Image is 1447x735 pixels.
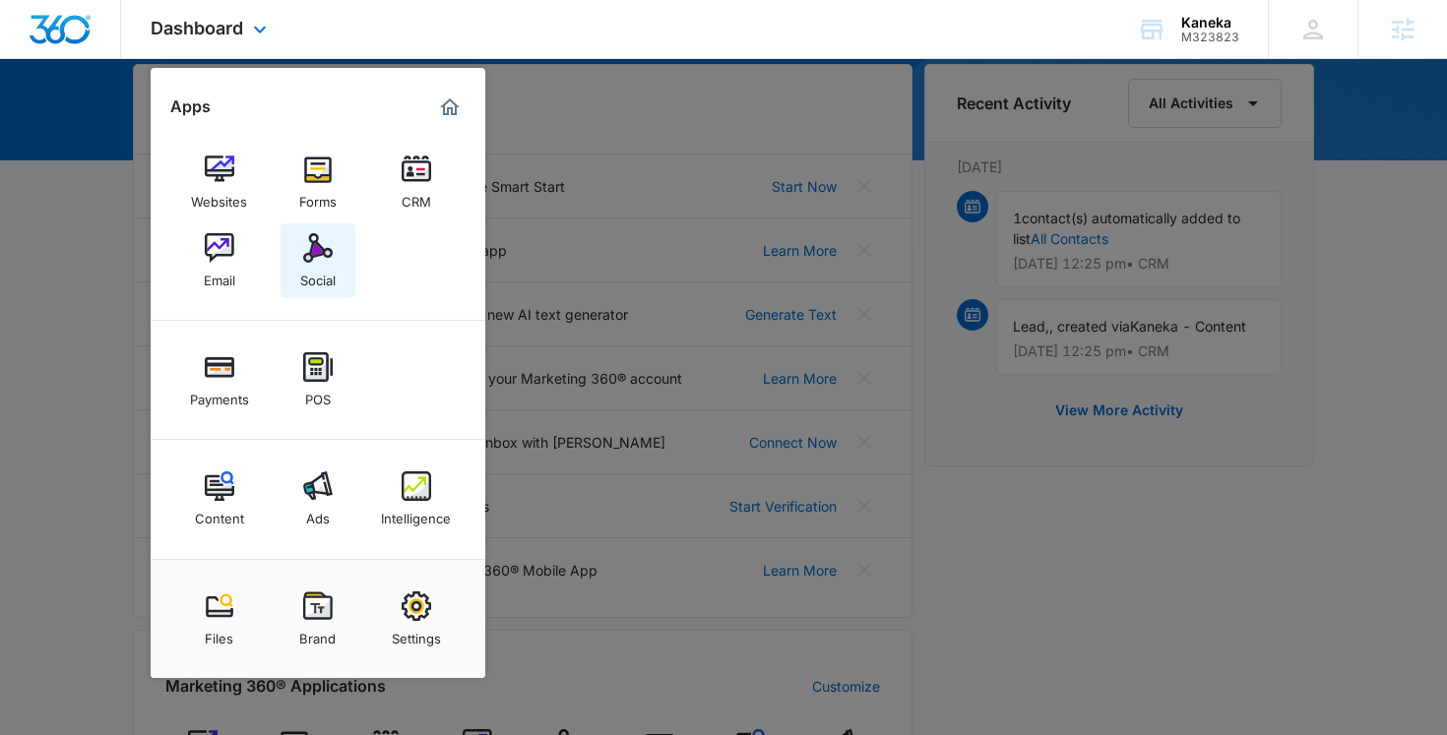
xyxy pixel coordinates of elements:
[151,18,243,38] span: Dashboard
[190,382,249,407] div: Payments
[31,51,47,67] img: website_grey.svg
[182,582,257,656] a: Files
[1181,31,1239,44] div: account id
[281,223,355,298] a: Social
[379,582,454,656] a: Settings
[300,263,336,288] div: Social
[281,582,355,656] a: Brand
[299,184,337,210] div: Forms
[379,461,454,536] a: Intelligence
[306,501,330,526] div: Ads
[305,382,331,407] div: POS
[170,97,211,116] h2: Apps
[182,145,257,219] a: Websites
[218,116,332,129] div: Keywords by Traffic
[402,184,431,210] div: CRM
[205,621,233,646] div: Files
[381,501,451,526] div: Intelligence
[195,501,244,526] div: Content
[379,145,454,219] a: CRM
[31,31,47,47] img: logo_orange.svg
[434,92,466,123] a: Marketing 360® Dashboard
[1181,15,1239,31] div: account name
[75,116,176,129] div: Domain Overview
[53,114,69,130] img: tab_domain_overview_orange.svg
[51,51,217,67] div: Domain: [DOMAIN_NAME]
[55,31,96,47] div: v 4.0.25
[191,184,247,210] div: Websites
[196,114,212,130] img: tab_keywords_by_traffic_grey.svg
[182,342,257,417] a: Payments
[392,621,441,646] div: Settings
[204,263,235,288] div: Email
[281,342,355,417] a: POS
[182,461,257,536] a: Content
[281,145,355,219] a: Forms
[281,461,355,536] a: Ads
[299,621,336,646] div: Brand
[182,223,257,298] a: Email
